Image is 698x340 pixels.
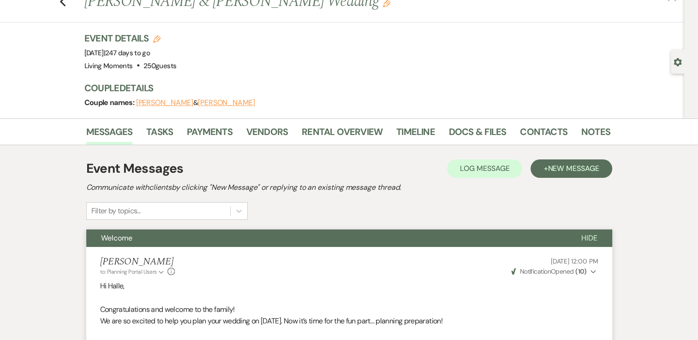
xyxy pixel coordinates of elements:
h3: Event Details [84,32,177,45]
button: Hide [567,229,612,247]
a: Docs & Files [449,124,506,145]
span: Hi Halle, [100,281,125,291]
a: Vendors [246,124,288,145]
button: +New Message [531,159,612,178]
h1: Event Messages [86,159,184,178]
span: 250 guests [143,61,176,70]
h2: Communicate with clients by clicking "New Message" or replying to an existing message thread. [86,182,612,193]
button: Open lead details [674,57,682,66]
button: Welcome [86,229,567,247]
span: We are so excited to help you plan your wedding on [DATE]. Now it’s time for the fun part… planni... [100,316,442,326]
span: New Message [548,164,599,173]
button: Log Message [447,159,522,178]
strong: ( 10 ) [575,267,587,276]
a: Timeline [396,124,435,145]
a: Messages [86,124,133,145]
h5: [PERSON_NAME] [100,256,175,268]
span: Notification [520,267,551,276]
a: Notes [581,124,610,145]
a: Rental Overview [302,124,382,145]
span: Living Moments [84,61,133,70]
a: Contacts [520,124,567,145]
span: to: Planning Portal Users [100,268,157,276]
button: [PERSON_NAME] [136,99,193,106]
div: Filter by topics... [91,205,141,217]
span: Log Message [460,164,509,173]
span: | [104,48,150,58]
span: 247 days to go [105,48,150,58]
button: [PERSON_NAME] [198,99,255,106]
button: NotificationOpened (10) [510,267,598,276]
span: Couple names: [84,98,136,107]
h3: Couple Details [84,82,601,94]
span: Hide [581,233,597,243]
span: & [136,98,255,107]
span: Welcome [101,233,132,243]
button: to: Planning Portal Users [100,268,166,276]
span: Congratulations and welcome to the family! [100,305,235,314]
span: [DATE] 12:00 PM [551,257,598,265]
a: Tasks [146,124,173,145]
span: Opened [511,267,587,276]
a: Payments [187,124,233,145]
span: [DATE] [84,48,150,58]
